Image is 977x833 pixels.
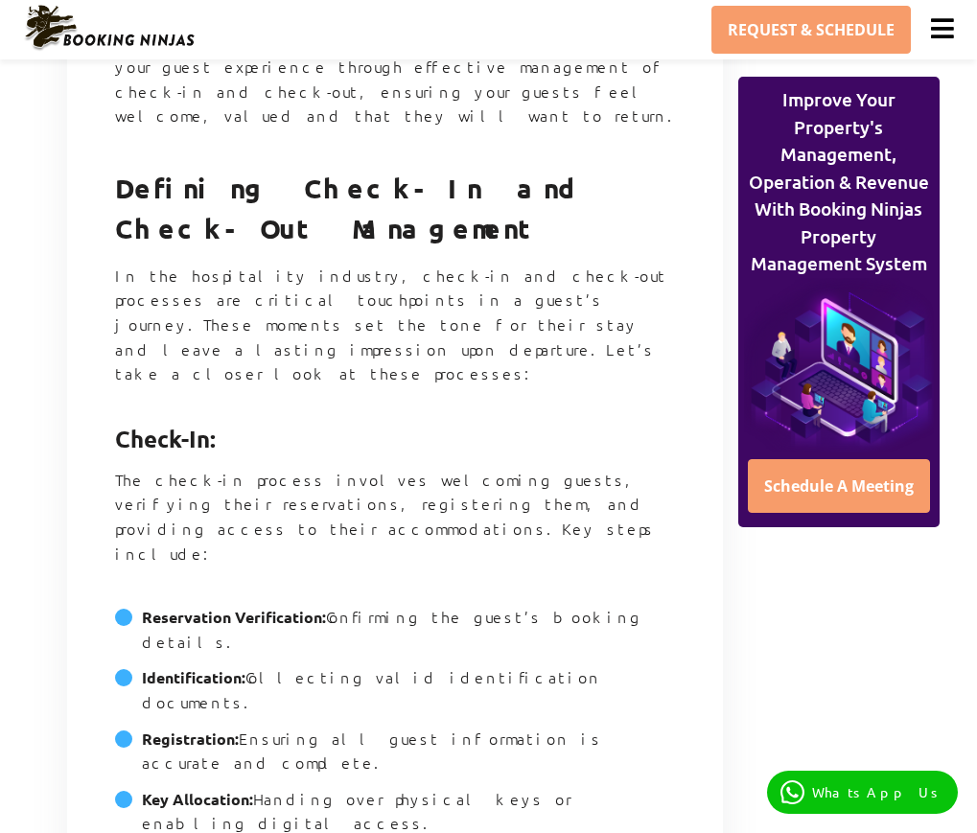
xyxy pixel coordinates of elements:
p: In the hospitality industry, check-in and check-out processes are critical touchpoints in a guest... [115,264,675,410]
a: WhatsApp Us [767,771,958,814]
strong: Defining Check-In and Check-Out Management [115,171,580,244]
strong: Key Allocation: [142,789,253,809]
p: Improve Your Property's Management, Operation & Revenue With Booking Ninjas Property Management S... [744,86,934,278]
a: REQUEST & SCHEDULE [711,6,911,54]
p: WhatsApp Us [812,784,944,800]
strong: Identification: [142,667,245,687]
img: blog-cta-bg_aside.png [744,278,934,452]
li: Ensuring all guest information is accurate and complete. [115,727,675,787]
p: The check-in process involves welcoming guests, verifying their reservations, registering them, a... [115,468,675,590]
strong: Registration: [142,729,239,749]
li: Collecting valid identification documents. [115,665,675,726]
li: Confirming the guest’s booking details. [115,605,675,665]
img: Booking Ninjas Logo [23,4,196,52]
p: This article explores 11 practical ways to improve your guest experience through effective manage... [115,31,675,152]
strong: Reservation Verification: [142,607,326,627]
a: Schedule A Meeting [748,459,930,513]
strong: Check-In: [115,424,216,453]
